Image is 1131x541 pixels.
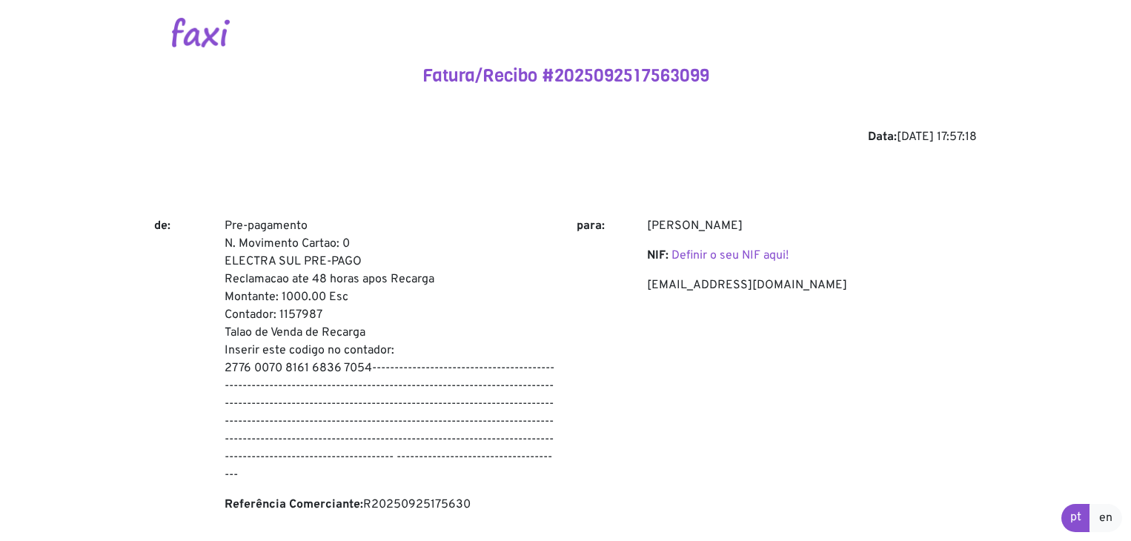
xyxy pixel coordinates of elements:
b: de: [154,219,170,233]
b: para: [577,219,605,233]
h4: Fatura/Recibo #2025092517563099 [154,65,977,87]
a: pt [1061,504,1090,532]
p: [EMAIL_ADDRESS][DOMAIN_NAME] [647,276,977,294]
p: Pre-pagamento N. Movimento Cartao: 0 ELECTRA SUL PRE-PAGO Reclamacao ate 48 horas apos Recarga Mo... [225,217,554,484]
b: Referência Comerciante: [225,497,363,512]
p: [PERSON_NAME] [647,217,977,235]
a: en [1089,504,1122,532]
b: NIF: [647,248,669,263]
b: Data: [868,130,897,145]
div: [DATE] 17:57:18 [154,128,977,146]
p: R20250925175630 [225,496,554,514]
a: Definir o seu NIF aqui! [671,248,789,263]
